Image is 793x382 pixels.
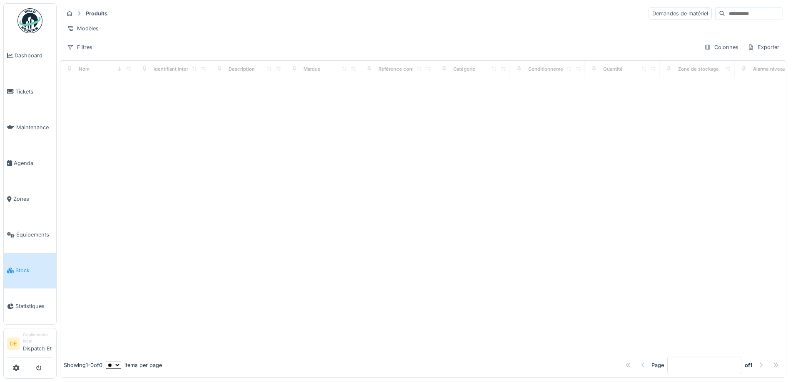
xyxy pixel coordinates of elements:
span: Statistiques [15,302,53,310]
div: Colonnes [701,41,742,53]
div: Showing 1 - 0 of 0 [64,361,102,369]
a: Stock [4,253,56,288]
div: Conditionnement [528,66,568,73]
span: Stock [15,266,53,274]
strong: Produits [82,10,111,17]
a: Zones [4,181,56,217]
div: Gestionnaire local [23,332,53,345]
div: Exporter [744,41,783,53]
div: Page [651,361,664,369]
div: Demandes de matériel [649,7,712,20]
div: Zone de stockage [678,66,719,73]
span: Dashboard [15,52,53,59]
div: Quantité [603,66,623,73]
a: Dashboard [4,38,56,74]
a: Agenda [4,145,56,181]
li: Dispatch Et [23,332,53,356]
span: Équipements [16,231,53,239]
div: Marque [303,66,321,73]
div: items per page [106,361,162,369]
div: Filtres [63,41,96,53]
span: Agenda [14,159,53,167]
a: Maintenance [4,109,56,145]
a: DE Gestionnaire localDispatch Et [7,332,53,358]
strong: of 1 [745,361,753,369]
div: Catégorie [453,66,475,73]
a: Tickets [4,74,56,109]
div: Description [229,66,255,73]
li: DE [7,338,20,350]
div: Référence constructeur [378,66,433,73]
a: Statistiques [4,288,56,324]
span: Zones [13,195,53,203]
div: Nom [79,66,89,73]
a: Équipements [4,217,56,253]
span: Tickets [15,88,53,96]
div: Modèles [63,22,102,35]
span: Maintenance [16,123,53,131]
img: Badge_color-CXgf-gQk.svg [17,8,42,33]
div: Identifiant interne [154,66,194,73]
